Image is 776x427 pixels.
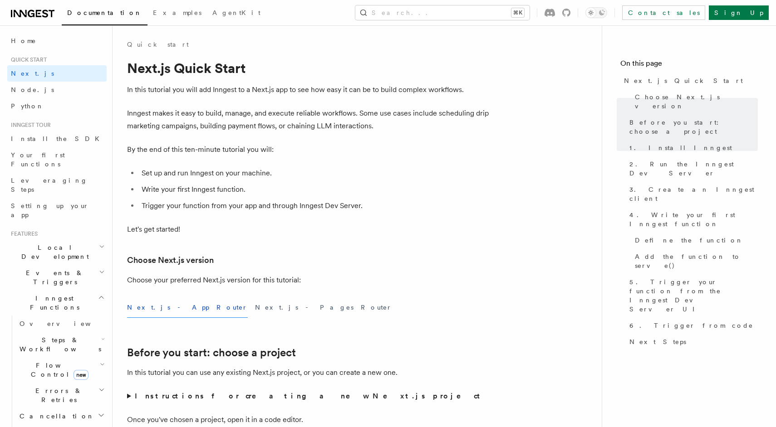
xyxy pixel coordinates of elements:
[127,274,490,286] p: Choose your preferred Next.js version for this tutorial:
[626,181,758,207] a: 3. Create an Inngest client
[207,3,266,24] a: AgentKit
[11,151,65,168] span: Your first Functions
[626,207,758,232] a: 4. Write your first Inngest function
[11,102,44,110] span: Python
[7,239,107,265] button: Local Development
[626,114,758,140] a: Before you start: choose a project
[7,33,107,49] a: Home
[631,248,758,274] a: Add the function to serve()
[16,335,101,354] span: Steps & Workflows
[620,73,758,89] a: Next.js Quick Start
[11,202,89,218] span: Setting up your app
[11,86,54,93] span: Node.js
[127,60,490,76] h1: Next.js Quick Start
[7,172,107,198] a: Leveraging Steps
[16,408,107,424] button: Cancellation
[7,147,107,172] a: Your first Functions
[626,334,758,350] a: Next Steps
[355,5,530,20] button: Search...⌘K
[7,121,51,129] span: Inngest tour
[127,390,490,403] summary: Instructions for creating a new Next.js project
[11,135,105,142] span: Install the SDK
[67,9,142,16] span: Documentation
[629,185,758,203] span: 3. Create an Inngest client
[629,160,758,178] span: 2. Run the Inngest Dev Server
[16,383,107,408] button: Errors & Retries
[7,243,99,261] span: Local Development
[629,277,758,314] span: 5. Trigger your function from the Inngest Dev Server UI
[629,143,732,152] span: 1. Install Inngest
[20,320,113,327] span: Overview
[11,177,88,193] span: Leveraging Steps
[74,370,88,380] span: new
[153,9,201,16] span: Examples
[631,89,758,114] a: Choose Next.js version
[7,56,47,63] span: Quick start
[127,346,296,359] a: Before you start: choose a project
[629,337,686,346] span: Next Steps
[7,82,107,98] a: Node.js
[139,199,490,212] li: Trigger your function from your app and through Inngest Dev Server.
[16,386,98,404] span: Errors & Retries
[16,361,100,379] span: Flow Control
[7,265,107,290] button: Events & Triggers
[127,413,490,426] p: Once you've chosen a project, open it in a code editor.
[212,9,260,16] span: AgentKit
[62,3,147,25] a: Documentation
[127,223,490,236] p: Let's get started!
[127,254,214,267] a: Choose Next.js version
[629,210,758,228] span: 4. Write your first Inngest function
[127,297,248,318] button: Next.js - App Router
[127,366,490,379] p: In this tutorial you can use any existing Next.js project, or you can create a new one.
[709,5,769,20] a: Sign Up
[7,198,107,223] a: Setting up your app
[626,317,758,334] a: 6. Trigger from code
[7,294,98,312] span: Inngest Functions
[127,40,189,49] a: Quick start
[11,36,36,45] span: Home
[585,7,607,18] button: Toggle dark mode
[635,92,758,111] span: Choose Next.js version
[135,392,484,400] strong: Instructions for creating a new Next.js project
[127,107,490,132] p: Inngest makes it easy to build, manage, and execute reliable workflows. Some use cases include sc...
[622,5,705,20] a: Contact sales
[127,143,490,156] p: By the end of this ten-minute tutorial you will:
[16,332,107,357] button: Steps & Workflows
[635,236,743,245] span: Define the function
[255,297,392,318] button: Next.js - Pages Router
[127,83,490,96] p: In this tutorial you will add Inngest to a Next.js app to see how easy it can be to build complex...
[626,274,758,317] a: 5. Trigger your function from the Inngest Dev Server UI
[629,118,758,136] span: Before you start: choose a project
[624,76,743,85] span: Next.js Quick Start
[626,156,758,181] a: 2. Run the Inngest Dev Server
[147,3,207,24] a: Examples
[7,230,38,238] span: Features
[626,140,758,156] a: 1. Install Inngest
[7,98,107,114] a: Python
[620,58,758,73] h4: On this page
[16,315,107,332] a: Overview
[139,167,490,180] li: Set up and run Inngest on your machine.
[631,232,758,248] a: Define the function
[629,321,753,330] span: 6. Trigger from code
[635,252,758,270] span: Add the function to serve()
[139,183,490,196] li: Write your first Inngest function.
[7,290,107,315] button: Inngest Functions
[16,412,94,421] span: Cancellation
[11,70,54,77] span: Next.js
[7,268,99,286] span: Events & Triggers
[16,357,107,383] button: Flow Controlnew
[511,8,524,17] kbd: ⌘K
[7,131,107,147] a: Install the SDK
[7,65,107,82] a: Next.js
